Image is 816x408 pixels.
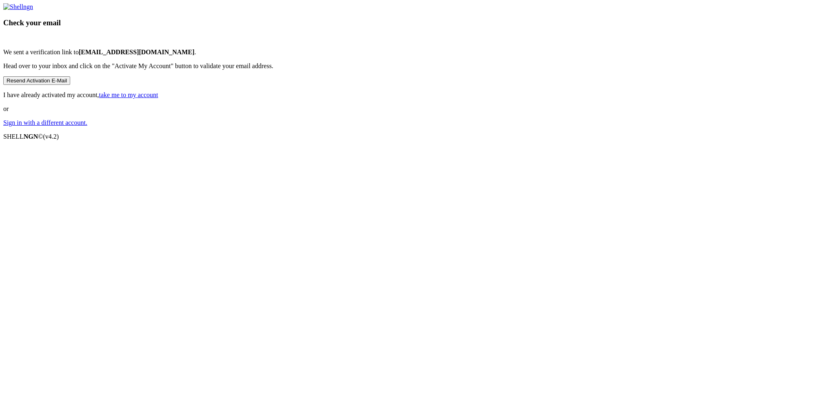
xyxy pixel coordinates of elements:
span: 4.2.0 [43,133,59,140]
b: NGN [24,133,38,140]
span: SHELL © [3,133,59,140]
img: Shellngn [3,3,33,11]
h3: Check your email [3,18,813,27]
b: [EMAIL_ADDRESS][DOMAIN_NAME] [79,49,195,55]
div: or [3,3,813,126]
a: Sign in with a different account. [3,119,87,126]
button: Resend Activation E-Mail [3,76,70,85]
p: I have already activated my account, [3,91,813,99]
p: Head over to your inbox and click on the "Activate My Account" button to validate your email addr... [3,62,813,70]
p: We sent a verification link to . [3,49,813,56]
a: take me to my account [99,91,158,98]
